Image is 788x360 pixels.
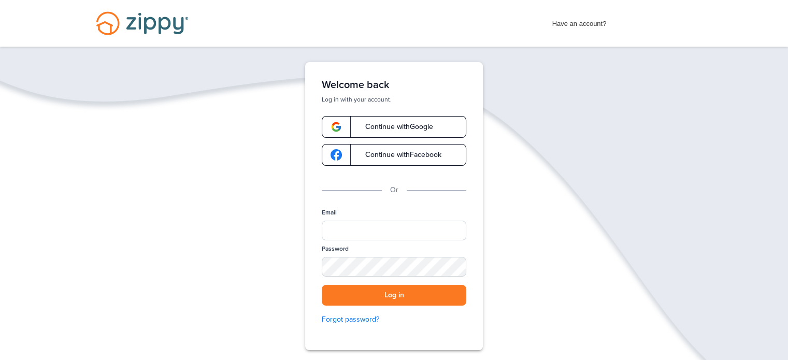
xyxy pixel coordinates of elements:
a: google-logoContinue withGoogle [322,116,466,138]
button: Log in [322,285,466,306]
span: Continue with Facebook [355,151,441,159]
span: Have an account? [552,13,607,30]
img: google-logo [331,149,342,161]
a: Forgot password? [322,314,466,325]
input: Email [322,221,466,240]
h1: Welcome back [322,79,466,91]
img: google-logo [331,121,342,133]
label: Email [322,208,337,217]
p: Or [390,184,398,196]
input: Password [322,257,466,277]
label: Password [322,244,349,253]
a: google-logoContinue withFacebook [322,144,466,166]
p: Log in with your account. [322,95,466,104]
span: Continue with Google [355,123,433,131]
